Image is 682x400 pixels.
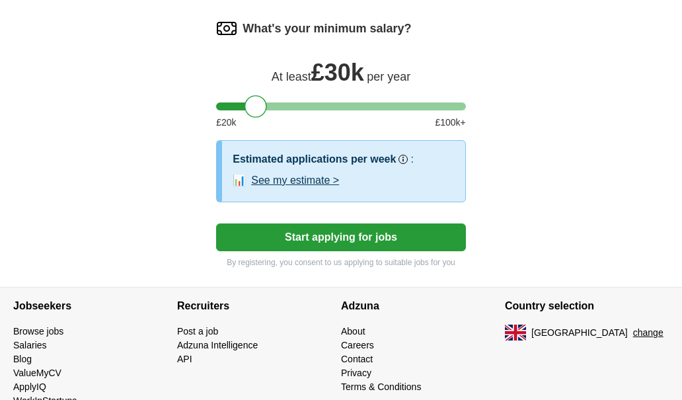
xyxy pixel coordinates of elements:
a: API [177,354,192,364]
button: See my estimate > [251,173,339,188]
a: ApplyIQ [13,381,46,392]
a: Privacy [341,368,371,378]
a: ValueMyCV [13,368,61,378]
span: £ 30k [311,59,364,86]
span: £ 20 k [216,116,236,130]
p: By registering, you consent to us applying to suitable jobs for you [216,257,466,268]
a: Browse jobs [13,326,63,337]
a: About [341,326,365,337]
a: Blog [13,354,32,364]
a: Terms & Conditions [341,381,421,392]
span: [GEOGRAPHIC_DATA] [531,326,628,340]
a: Contact [341,354,373,364]
button: Start applying for jobs [216,223,466,251]
img: UK flag [505,325,526,340]
a: Salaries [13,340,47,350]
label: What's your minimum salary? [243,20,411,38]
h3: : [410,151,413,167]
h4: Country selection [505,288,669,325]
button: change [633,326,663,340]
a: Post a job [177,326,218,337]
span: per year [367,70,410,83]
a: Adzuna Intelligence [177,340,258,350]
a: Careers [341,340,374,350]
span: 📊 [233,173,246,188]
img: salary.png [216,18,237,39]
h3: Estimated applications per week [233,151,396,167]
span: At least [272,70,311,83]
